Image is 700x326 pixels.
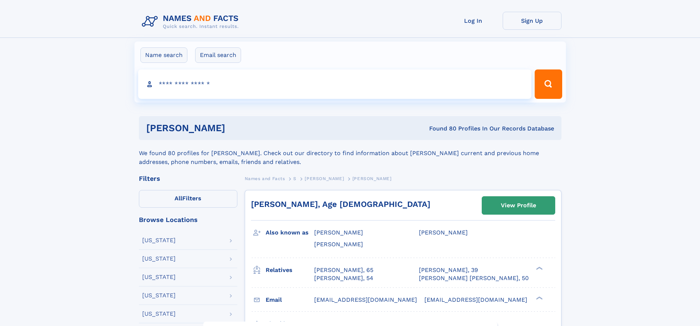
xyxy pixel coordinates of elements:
[139,190,237,208] label: Filters
[444,12,503,30] a: Log In
[138,69,532,99] input: search input
[266,226,314,239] h3: Also known as
[419,229,468,236] span: [PERSON_NAME]
[139,216,237,223] div: Browse Locations
[142,274,176,280] div: [US_STATE]
[314,296,417,303] span: [EMAIL_ADDRESS][DOMAIN_NAME]
[139,175,237,182] div: Filters
[314,274,373,282] a: [PERSON_NAME], 54
[142,293,176,298] div: [US_STATE]
[175,195,182,202] span: All
[140,47,187,63] label: Name search
[534,295,543,300] div: ❯
[266,294,314,306] h3: Email
[503,12,561,30] a: Sign Up
[305,176,344,181] span: [PERSON_NAME]
[245,174,285,183] a: Names and Facts
[142,237,176,243] div: [US_STATE]
[535,69,562,99] button: Search Button
[327,125,554,133] div: Found 80 Profiles In Our Records Database
[501,197,536,214] div: View Profile
[293,176,297,181] span: S
[314,266,373,274] a: [PERSON_NAME], 65
[142,311,176,317] div: [US_STATE]
[419,266,478,274] a: [PERSON_NAME], 39
[139,12,245,32] img: Logo Names and Facts
[293,174,297,183] a: S
[424,296,527,303] span: [EMAIL_ADDRESS][DOMAIN_NAME]
[195,47,241,63] label: Email search
[266,264,314,276] h3: Relatives
[534,266,543,271] div: ❯
[314,229,363,236] span: [PERSON_NAME]
[305,174,344,183] a: [PERSON_NAME]
[142,256,176,262] div: [US_STATE]
[314,241,363,248] span: [PERSON_NAME]
[482,197,555,214] a: View Profile
[251,200,430,209] a: [PERSON_NAME], Age [DEMOGRAPHIC_DATA]
[419,274,529,282] a: [PERSON_NAME] [PERSON_NAME], 50
[352,176,392,181] span: [PERSON_NAME]
[146,123,327,133] h1: [PERSON_NAME]
[139,140,561,166] div: We found 80 profiles for [PERSON_NAME]. Check out our directory to find information about [PERSON...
